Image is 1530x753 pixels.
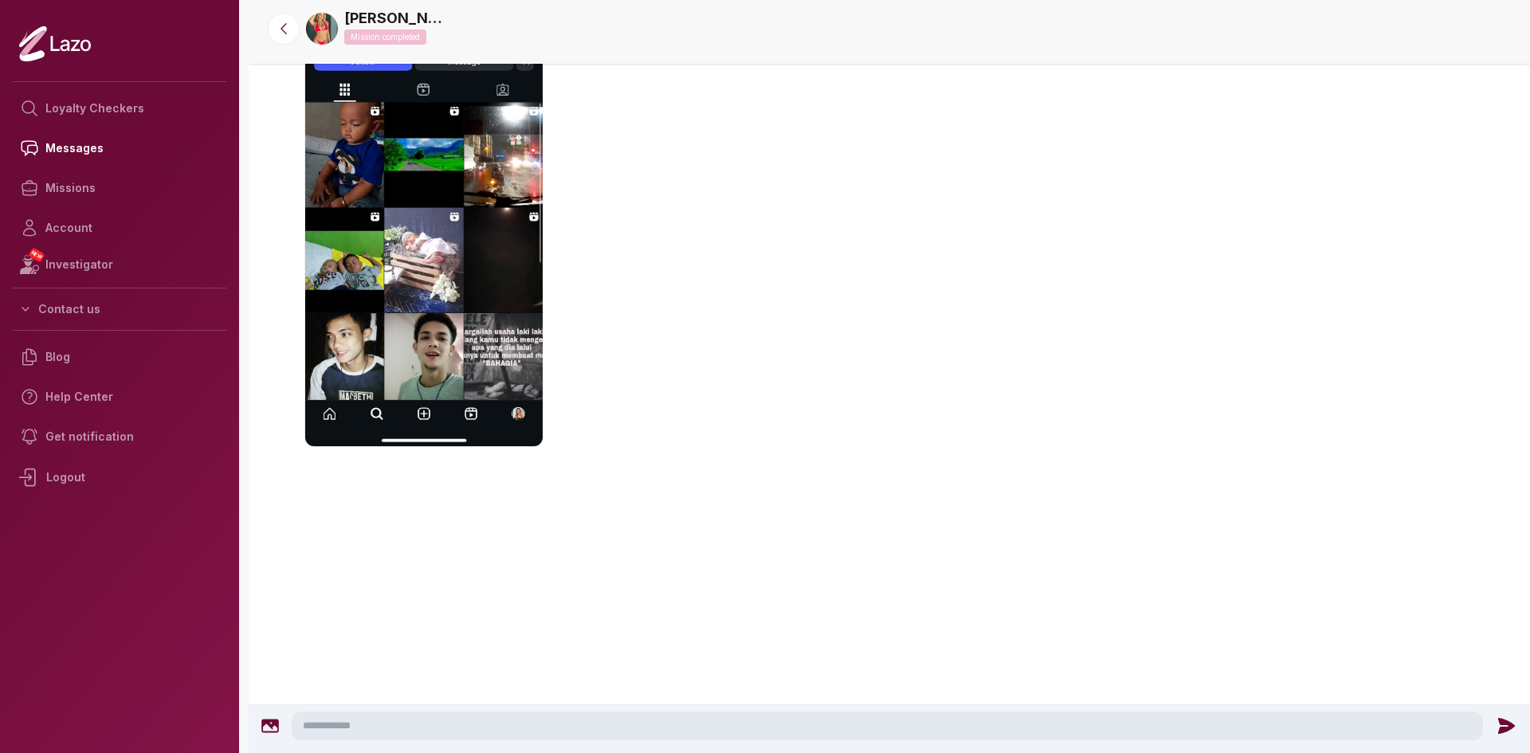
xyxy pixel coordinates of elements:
a: Account [13,208,226,248]
span: NEW [28,247,45,263]
a: Loyalty Checkers [13,88,226,128]
button: Contact us [13,295,226,324]
img: 520ecdbb-042a-4e5d-99ca-1af144eed449 [306,13,338,45]
a: Help Center [13,377,226,417]
a: Blog [13,337,226,377]
a: Get notification [13,417,226,457]
a: Missions [13,168,226,208]
p: Mission completed [344,29,426,45]
a: Messages [13,128,226,168]
div: Logout [13,457,226,498]
a: NEWInvestigator [13,248,226,281]
a: [PERSON_NAME] [344,7,448,29]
